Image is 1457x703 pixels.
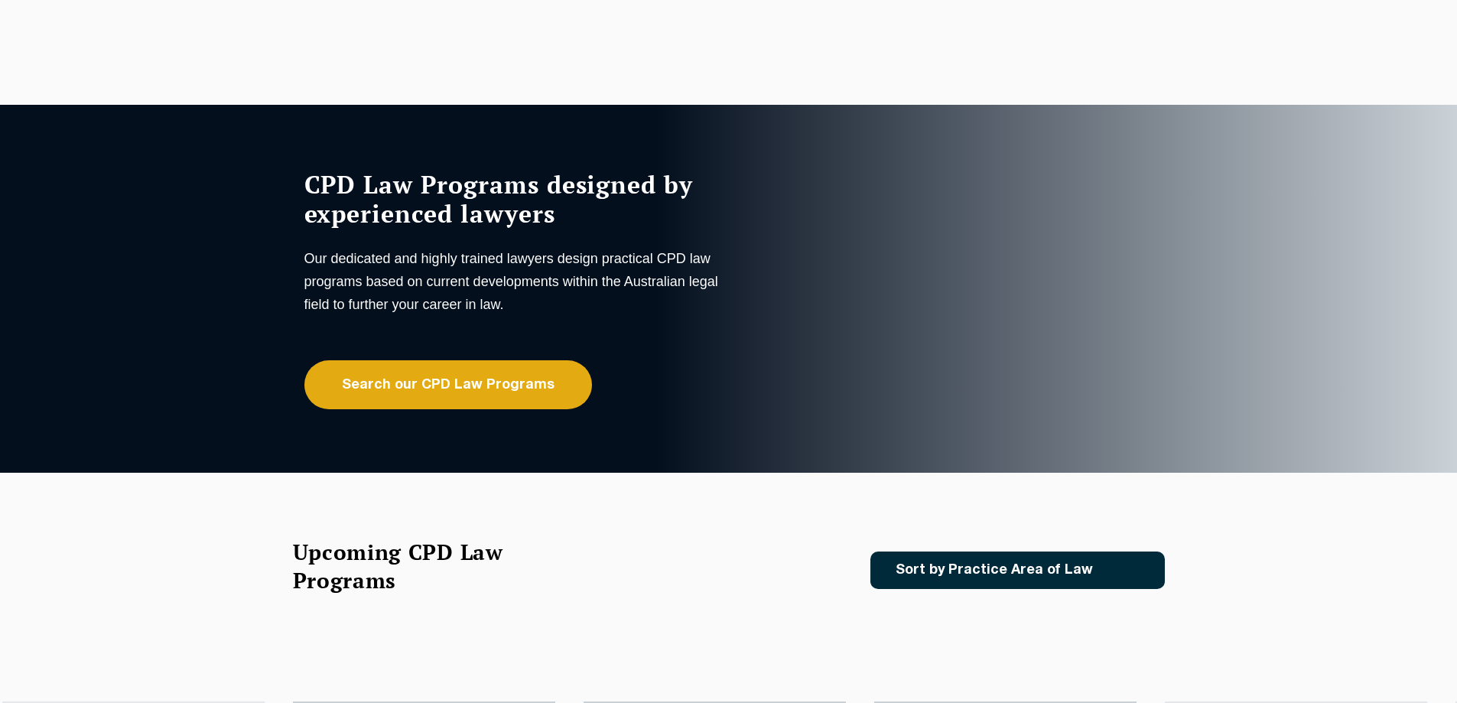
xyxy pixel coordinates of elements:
p: Our dedicated and highly trained lawyers design practical CPD law programs based on current devel... [304,247,725,316]
a: Search our CPD Law Programs [304,360,592,409]
img: Icon [1117,564,1135,577]
h2: Upcoming CPD Law Programs [293,538,541,594]
a: Sort by Practice Area of Law [870,552,1165,589]
h1: CPD Law Programs designed by experienced lawyers [304,170,725,228]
